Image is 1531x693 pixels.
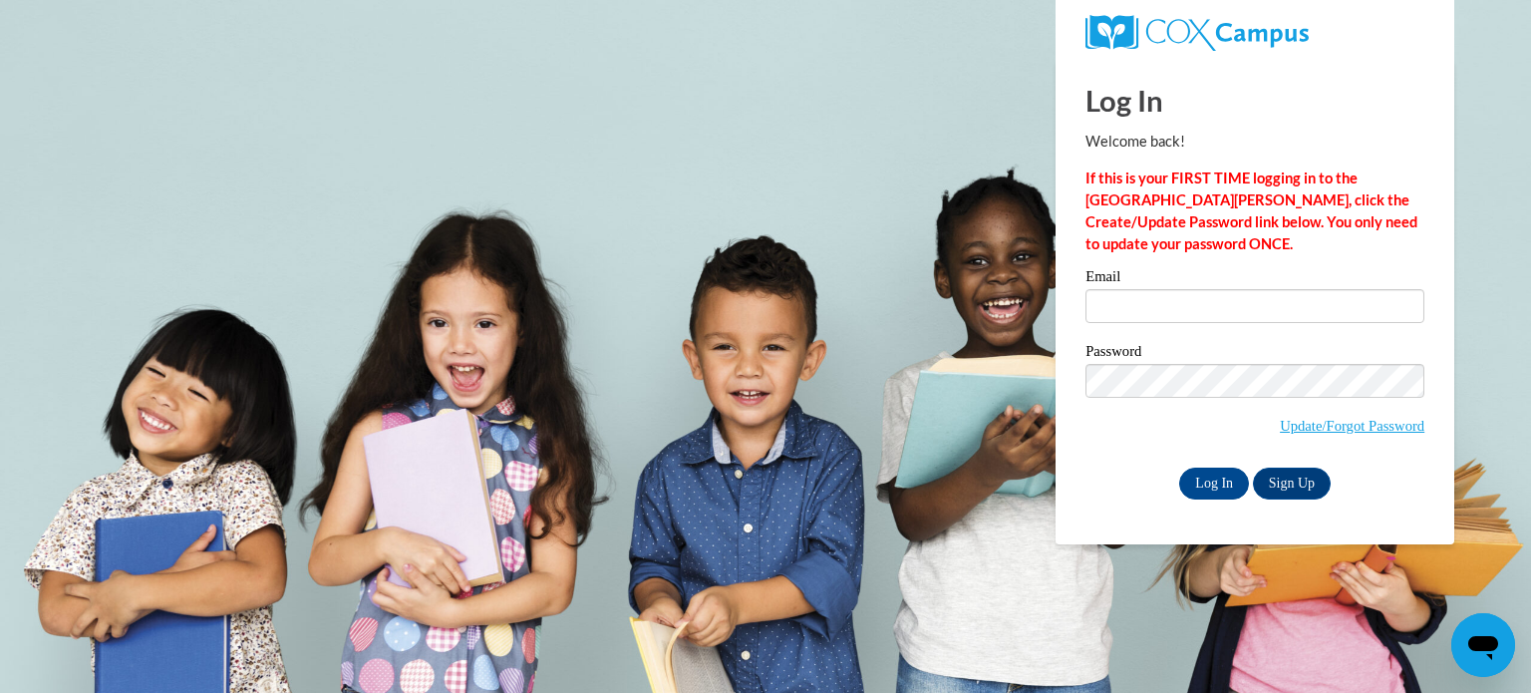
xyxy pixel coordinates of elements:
[1085,269,1424,289] label: Email
[1085,15,1424,51] a: COX Campus
[1451,613,1515,677] iframe: Button to launch messaging window
[1085,344,1424,364] label: Password
[1085,131,1424,153] p: Welcome back!
[1085,170,1417,252] strong: If this is your FIRST TIME logging in to the [GEOGRAPHIC_DATA][PERSON_NAME], click the Create/Upd...
[1253,468,1331,500] a: Sign Up
[1280,418,1424,434] a: Update/Forgot Password
[1085,80,1424,121] h1: Log In
[1085,15,1309,51] img: COX Campus
[1179,468,1249,500] input: Log In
